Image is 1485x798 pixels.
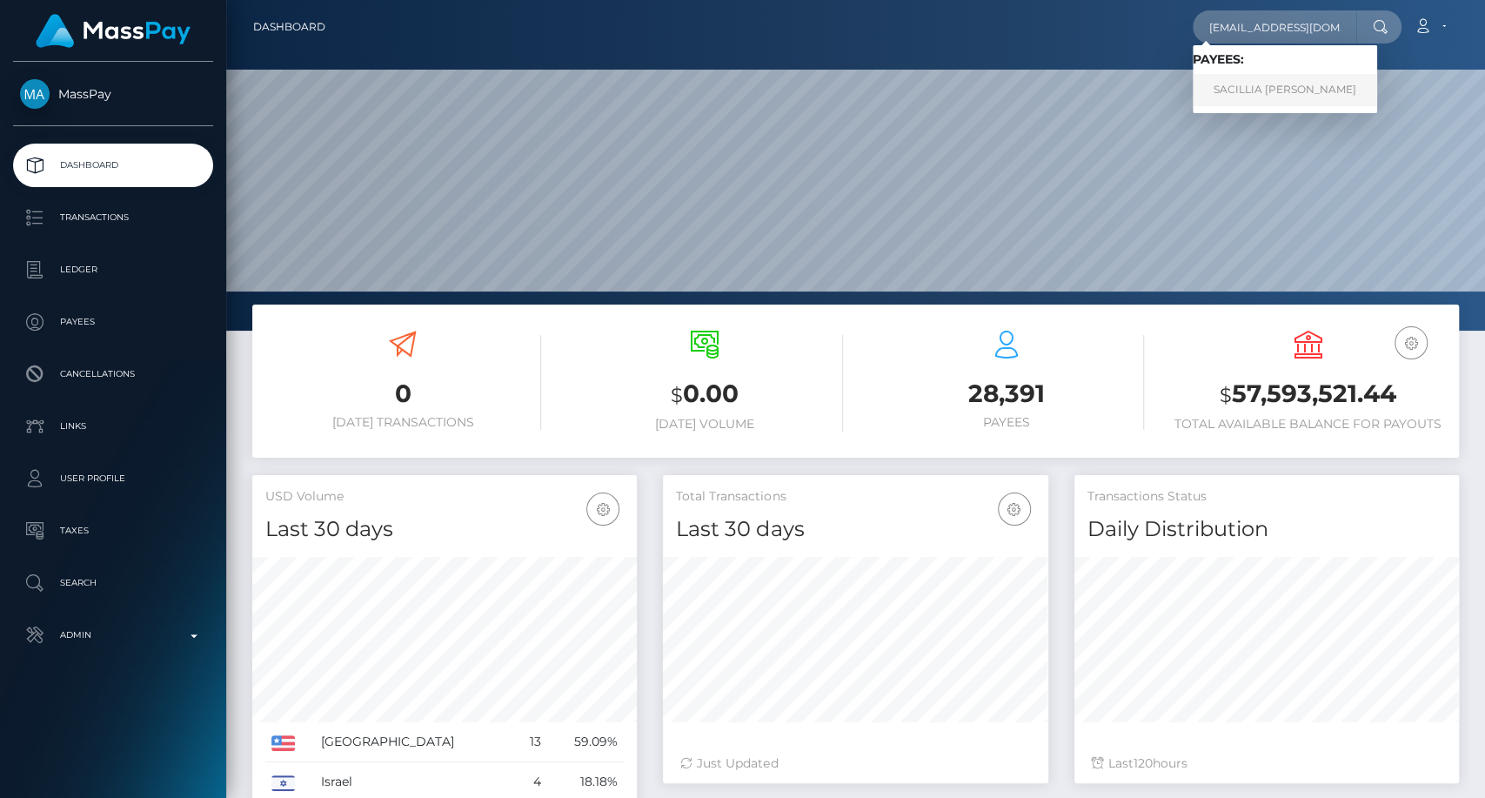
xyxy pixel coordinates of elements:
h5: Transactions Status [1087,488,1446,506]
a: SACILLIA [PERSON_NAME] [1193,74,1377,106]
a: Admin [13,614,213,657]
p: Search [20,570,206,596]
td: 13 [515,722,547,762]
p: Cancellations [20,361,206,387]
img: MassPay Logo [36,14,191,48]
td: [GEOGRAPHIC_DATA] [315,722,515,762]
a: User Profile [13,457,213,500]
h3: 57,593,521.44 [1170,377,1446,412]
a: Cancellations [13,352,213,396]
h3: 0 [265,377,541,411]
h6: Payees: [1193,52,1377,67]
input: Search... [1193,10,1356,44]
a: Taxes [13,509,213,553]
p: Ledger [20,257,206,283]
img: IL.png [271,775,295,791]
p: Transactions [20,205,206,231]
p: Payees [20,309,206,335]
a: Ledger [13,248,213,292]
h6: [DATE] Volume [567,417,843,432]
span: MassPay [13,86,213,102]
p: Dashboard [20,152,206,178]
img: MassPay [20,79,50,109]
h6: Total Available Balance for Payouts [1170,417,1446,432]
div: Just Updated [680,754,1030,773]
h4: Last 30 days [265,514,624,545]
p: User Profile [20,466,206,492]
small: $ [671,383,683,407]
h5: USD Volume [265,488,624,506]
h4: Daily Distribution [1087,514,1446,545]
h5: Total Transactions [676,488,1034,506]
div: Last hours [1092,754,1442,773]
a: Transactions [13,196,213,239]
small: $ [1220,383,1232,407]
a: Dashboard [253,9,325,45]
img: US.png [271,735,295,751]
td: 59.09% [547,722,624,762]
a: Payees [13,300,213,344]
p: Links [20,413,206,439]
a: Links [13,405,213,448]
h6: [DATE] Transactions [265,415,541,430]
p: Taxes [20,518,206,544]
a: Search [13,561,213,605]
h3: 28,391 [869,377,1145,411]
span: 120 [1134,755,1153,771]
h4: Last 30 days [676,514,1034,545]
h6: Payees [869,415,1145,430]
h3: 0.00 [567,377,843,412]
p: Admin [20,622,206,648]
a: Dashboard [13,144,213,187]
